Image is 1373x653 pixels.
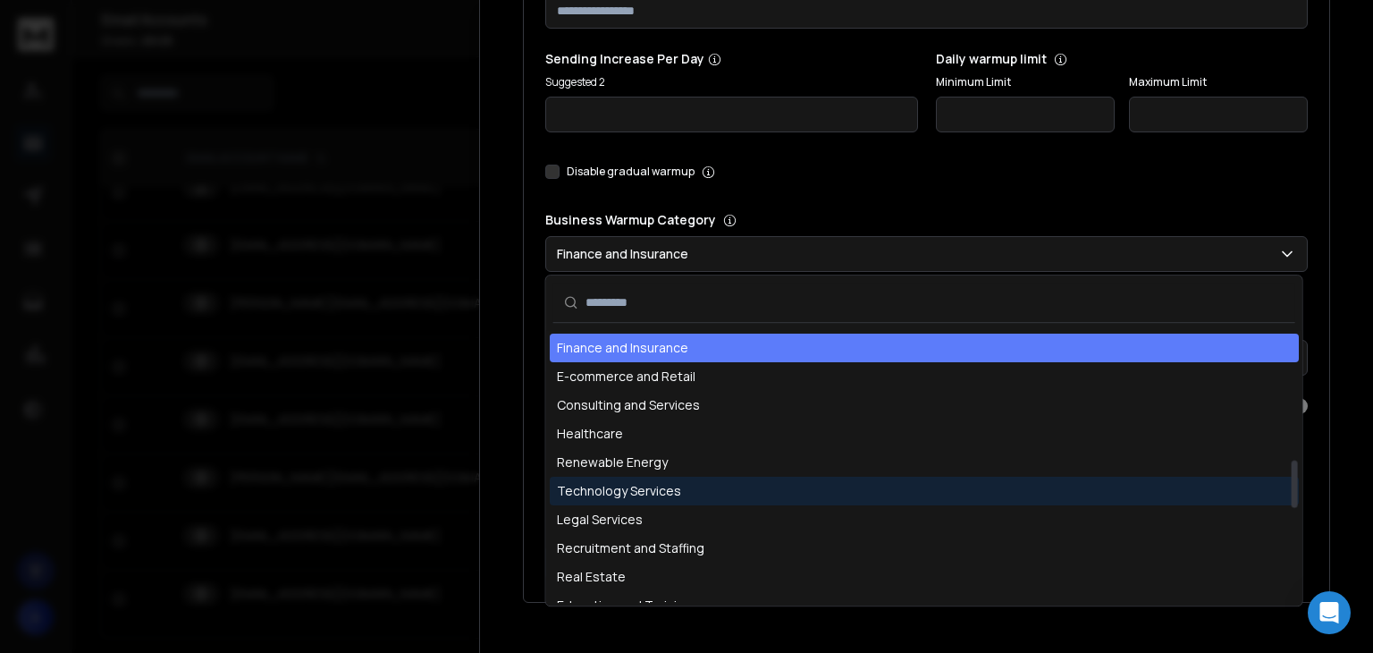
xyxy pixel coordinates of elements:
span: Consulting and Services [557,396,700,414]
span: Technology Services [557,482,681,500]
span: Education and Training [557,597,692,615]
span: Legal Services [557,511,643,529]
span: Real Estate [557,568,626,586]
div: Open Intercom Messenger [1308,591,1351,634]
span: E-commerce and Retail [557,368,695,386]
span: Renewable Energy [557,454,668,471]
span: Healthcare [557,425,623,443]
span: Finance and Insurance [557,339,688,357]
span: Recruitment and Staffing [557,539,704,557]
